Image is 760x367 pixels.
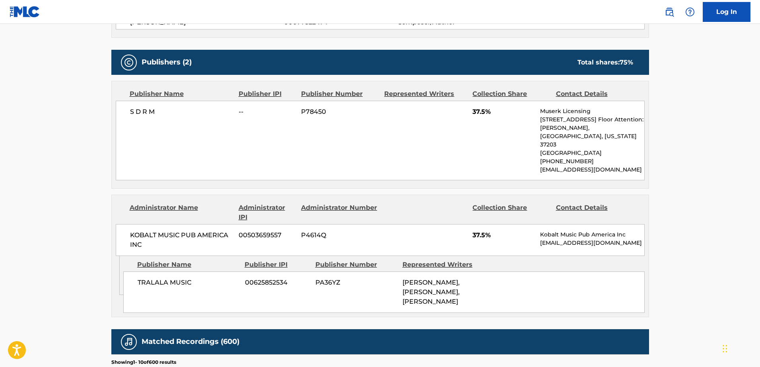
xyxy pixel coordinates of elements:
[402,279,460,305] span: [PERSON_NAME], [PERSON_NAME], [PERSON_NAME]
[472,89,550,99] div: Collection Share
[472,203,550,222] div: Collection Share
[620,59,633,66] span: 75 %
[472,107,534,117] span: 37.5%
[239,203,295,222] div: Administrator IPI
[301,203,378,222] div: Administrator Number
[124,58,134,67] img: Publishers
[661,4,677,20] a: Public Search
[540,115,644,132] p: [STREET_ADDRESS] Floor Attention: [PERSON_NAME],
[138,278,239,287] span: TRALALA MUSIC
[239,89,295,99] div: Publisher IPI
[540,157,644,166] p: [PHONE_NUMBER]
[301,230,378,240] span: P4614Q
[384,89,466,99] div: Represented Writers
[540,132,644,149] p: [GEOGRAPHIC_DATA], [US_STATE] 37203
[142,58,192,67] h5: Publishers (2)
[540,239,644,247] p: [EMAIL_ADDRESS][DOMAIN_NAME]
[124,337,134,347] img: Matched Recordings
[130,107,233,117] span: S D R M
[142,337,239,346] h5: Matched Recordings (600)
[540,166,644,174] p: [EMAIL_ADDRESS][DOMAIN_NAME]
[682,4,698,20] div: Help
[685,7,695,17] img: help
[540,107,644,115] p: Muserk Licensing
[301,89,378,99] div: Publisher Number
[130,230,233,250] span: KOBALT MUSIC PUB AMERICA INC
[577,58,633,67] div: Total shares:
[245,278,309,287] span: 00625852534
[315,278,397,287] span: PA36YZ
[315,260,397,269] div: Publisher Number
[665,7,674,17] img: search
[723,337,727,361] div: Drag
[556,203,633,222] div: Contact Details
[472,230,534,240] span: 37.5%
[703,2,750,22] a: Log In
[130,89,233,99] div: Publisher Name
[111,359,176,366] p: Showing 1 - 10 of 600 results
[402,260,484,269] div: Represented Writers
[245,260,309,269] div: Publisher IPI
[130,203,233,222] div: Administrator Name
[540,149,644,157] p: [GEOGRAPHIC_DATA]
[239,230,295,240] span: 00503659557
[301,107,378,117] span: P78450
[239,107,295,117] span: --
[540,230,644,239] p: Kobalt Music Pub America Inc
[10,6,40,18] img: MLC Logo
[556,89,633,99] div: Contact Details
[137,260,239,269] div: Publisher Name
[720,329,760,367] iframe: Chat Widget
